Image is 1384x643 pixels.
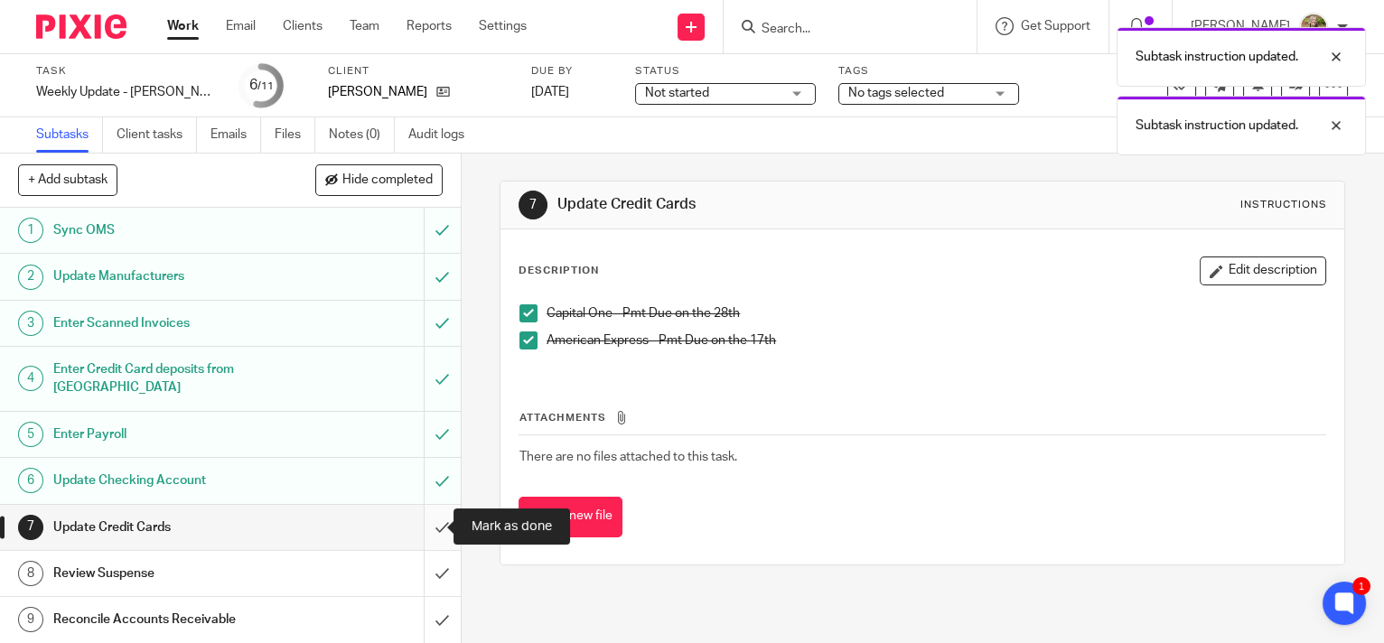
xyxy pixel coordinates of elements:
[635,64,816,79] label: Status
[328,64,509,79] label: Client
[531,86,569,98] span: [DATE]
[557,195,961,214] h1: Update Credit Cards
[547,304,1325,322] p: Capital One - Pmt Due on the 28th
[53,263,288,290] h1: Update Manufacturers
[329,117,395,153] a: Notes (0)
[53,310,288,337] h1: Enter Scanned Invoices
[53,421,288,448] h1: Enter Payroll
[167,17,199,35] a: Work
[210,117,261,153] a: Emails
[519,413,606,423] span: Attachments
[53,514,288,541] h1: Update Credit Cards
[53,560,288,587] h1: Review Suspense
[53,217,288,244] h1: Sync OMS
[18,366,43,391] div: 4
[36,83,217,101] div: Weekly Update - Harrell
[1200,256,1326,285] button: Edit description
[53,606,288,633] h1: Reconcile Accounts Receivable
[117,117,197,153] a: Client tasks
[1136,116,1298,135] p: Subtask instruction updated.
[18,561,43,586] div: 8
[18,164,117,195] button: + Add subtask
[283,17,323,35] a: Clients
[18,422,43,447] div: 5
[519,497,622,537] button: Attach new file
[1239,198,1326,212] div: Instructions
[519,451,737,463] span: There are no files attached to this task.
[18,311,43,336] div: 3
[645,87,709,99] span: Not started
[18,607,43,632] div: 9
[18,468,43,493] div: 6
[519,191,547,219] div: 7
[36,14,126,39] img: Pixie
[531,64,613,79] label: Due by
[275,117,315,153] a: Files
[36,117,103,153] a: Subtasks
[315,164,443,195] button: Hide completed
[1352,577,1370,595] div: 1
[226,17,256,35] a: Email
[53,356,288,402] h1: Enter Credit Card deposits from [GEOGRAPHIC_DATA]
[36,83,217,101] div: Weekly Update - [PERSON_NAME]
[257,81,274,91] small: /11
[407,17,452,35] a: Reports
[479,17,527,35] a: Settings
[547,331,1325,349] p: American Express - Pmt Due on the 17th
[36,64,217,79] label: Task
[408,117,478,153] a: Audit logs
[350,17,379,35] a: Team
[18,265,43,290] div: 2
[18,515,43,540] div: 7
[1136,48,1298,66] p: Subtask instruction updated.
[249,75,274,96] div: 6
[519,264,599,278] p: Description
[18,218,43,243] div: 1
[1299,13,1328,42] img: image.jpg
[328,83,427,101] p: [PERSON_NAME]
[342,173,433,188] span: Hide completed
[53,467,288,494] h1: Update Checking Account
